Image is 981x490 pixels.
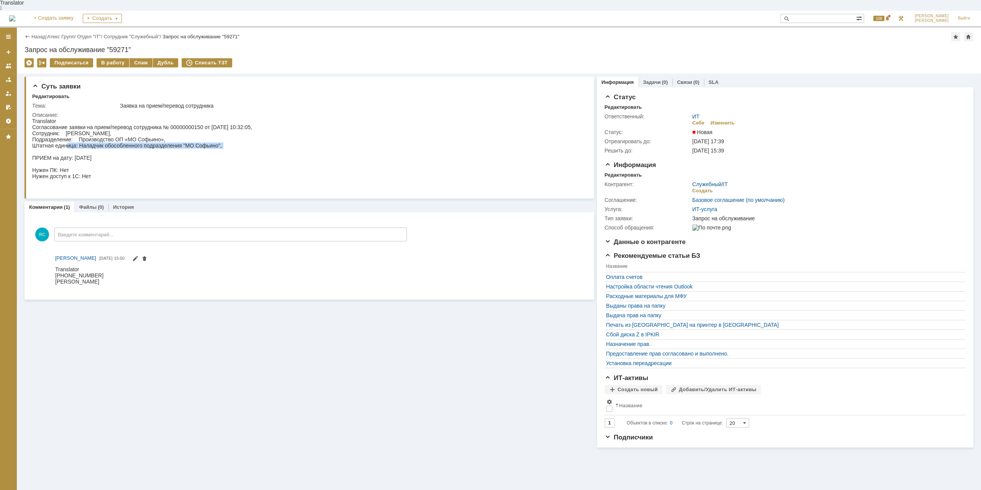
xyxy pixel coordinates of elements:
[605,206,691,212] div: Услуга:
[692,147,724,154] span: [DATE] 15:39
[605,252,700,259] span: Рекомендуемые статьи БЗ
[692,188,713,194] div: Создать
[627,418,723,428] i: Строк на странице:
[605,197,691,203] div: Соглашение:
[32,83,80,90] span: Суть заявки
[31,34,46,39] a: Назад
[692,197,785,203] a: Базовое соглашение (по умолчанию)
[692,129,713,135] span: Новая
[605,129,691,135] div: Статус:
[723,181,728,187] a: IT
[692,120,705,126] div: Себе
[29,204,63,210] a: Комментарии
[692,215,961,221] div: Запрос на обслуживание
[693,79,699,85] div: (0)
[873,16,884,21] span: 108
[9,15,15,21] a: Перейти на домашнюю страницу
[25,46,973,54] div: Запрос на обслуживание "59271"
[605,147,691,154] div: Решить до:
[662,79,668,85] div: (0)
[605,138,691,144] div: Отреагировать до:
[29,11,78,26] a: + Создать заявку
[627,420,668,426] span: Объектов в списке:
[79,204,97,210] a: Файлы
[692,206,717,212] a: ИТ-услуга
[605,434,653,441] span: Подписчики
[99,256,113,261] span: [DATE]
[162,34,240,39] div: Запрос на обслуживание "59271"
[869,11,892,26] div: Открыть панель уведомлений
[709,79,719,85] a: SLA
[83,14,122,23] div: Создать
[113,204,134,210] a: История
[606,399,612,405] span: Настройки
[47,34,77,39] div: /
[32,112,582,118] div: Описание:
[606,351,960,357] a: Предоставление прав согласовано и выполнено.
[32,93,69,100] div: Редактировать
[605,104,642,110] div: Редактировать
[692,225,731,231] img: По почте.png
[64,204,70,210] div: (1)
[915,18,949,23] span: [PERSON_NAME]
[114,256,125,261] span: 15:50
[953,11,975,26] a: Выйти
[606,293,960,299] a: Расходные материалы для МФУ
[98,204,104,210] div: (0)
[964,32,973,41] div: Сделать домашней страницей
[120,103,581,109] div: Заявка на прием/перевод сотрудника
[692,138,724,144] span: [DATE] 17:39
[910,11,953,26] a: [PERSON_NAME][PERSON_NAME]
[132,256,138,262] span: Редактировать
[2,74,15,86] a: Заявки в моей ответственности
[643,79,661,85] a: Задачи
[55,255,96,261] span: [PERSON_NAME]
[2,101,15,113] a: Мои согласования
[2,115,15,127] a: Настройки
[605,238,686,246] span: Данные о контрагенте
[606,274,960,280] a: Оплата счетов
[25,58,34,67] div: Удалить
[606,360,960,366] a: Установка переадресации
[606,322,960,328] div: Печать из [GEOGRAPHIC_DATA] на принтер в [GEOGRAPHIC_DATA]
[2,60,15,72] a: Заявки на командах
[605,215,691,221] div: Тип заявки:
[606,331,960,338] a: Сбой диска Z в IPKIR
[606,303,960,309] a: Выданы права на папку
[915,14,949,18] span: [PERSON_NAME]
[677,79,692,85] a: Связи
[77,34,103,39] div: /
[32,103,118,109] div: Тема:
[606,284,960,290] a: Настройка области чтения Outlook
[605,262,962,272] th: Название
[605,181,691,187] div: Контрагент:
[47,34,74,39] a: Атекс Групп
[77,34,101,39] a: Отдел "IT"
[55,254,96,262] a: [PERSON_NAME]
[2,46,15,58] a: Создать заявку
[605,161,656,169] span: Информация
[606,341,960,347] a: Назначение прав.
[605,93,636,101] span: Статус
[692,181,728,187] div: /
[606,312,960,318] a: Выдача прав на папку
[605,172,642,178] div: Редактировать
[856,14,864,21] span: Расширенный поиск
[2,87,15,100] a: Мои заявки
[896,14,906,23] a: Перейти в интерфейс администратора
[35,228,49,241] span: ЯС
[692,181,722,187] a: Служебный
[710,120,735,126] div: Изменить
[605,374,648,382] span: ИТ-активы
[9,15,15,21] img: logo
[602,79,634,85] a: Информация
[37,58,46,67] div: Работа с массовостью
[951,32,960,41] div: Добавить в избранное
[103,34,160,39] a: Сотрудник "Служебный"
